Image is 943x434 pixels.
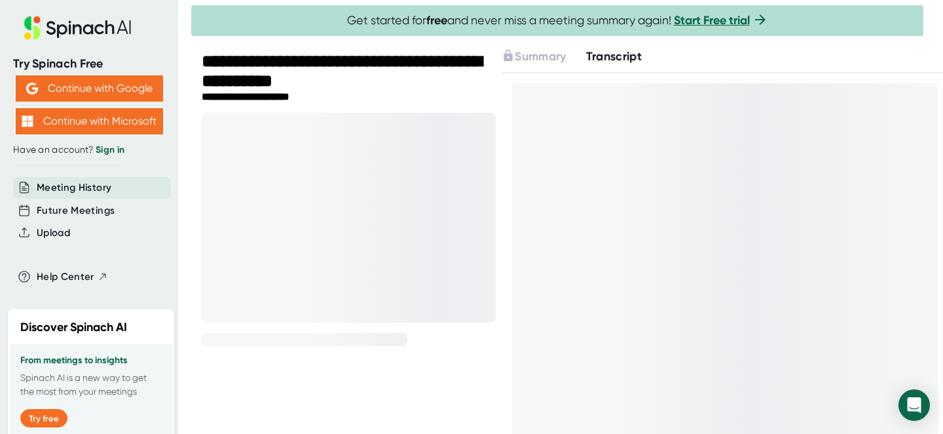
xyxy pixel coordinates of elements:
button: Future Meetings [37,203,115,218]
a: Sign in [96,144,124,155]
h3: From meetings to insights [20,355,162,366]
button: Transcript [586,48,642,66]
div: Try Spinach Free [13,56,165,71]
button: Upload [37,226,70,241]
button: Continue with Google [16,75,163,102]
span: Get started for and never miss a meeting summary again! [347,13,768,28]
div: Upgrade to access [502,48,585,66]
button: Summary [502,48,566,66]
div: Have an account? [13,144,165,156]
button: Meeting History [37,180,111,195]
img: Aehbyd4JwY73AAAAAElFTkSuQmCC [26,83,38,94]
button: Continue with Microsoft [16,108,163,134]
button: Try free [20,409,67,427]
p: Spinach AI is a new way to get the most from your meetings [20,371,162,399]
span: Transcript [586,49,642,64]
h2: Discover Spinach AI [20,319,127,336]
span: Summary [515,49,566,64]
a: Start Free trial [674,13,750,28]
button: Help Center [37,269,108,285]
b: free [426,13,447,28]
span: Help Center [37,269,94,285]
div: Open Intercom Messenger [898,389,930,421]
